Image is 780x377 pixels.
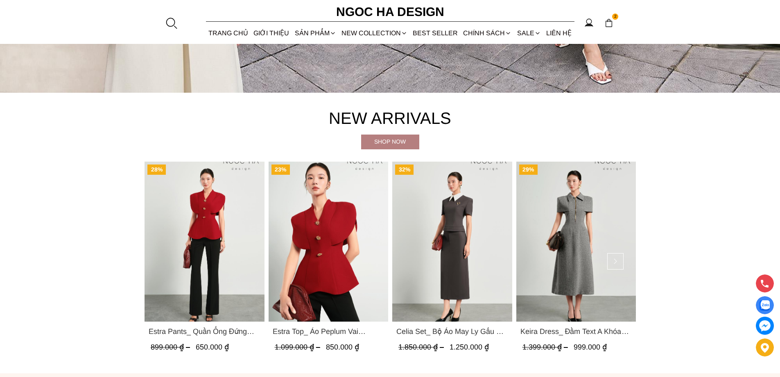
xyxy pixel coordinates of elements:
[272,326,384,337] span: Estra Top_ Áo Peplum Vai Choàng Màu Đỏ A1092
[756,317,774,335] a: messenger
[206,22,251,44] a: TRANG CHỦ
[392,162,512,322] a: Product image - Celia Set_ Bộ Áo May Ly Gấu Cổ Trắng Mix Chân Váy Bút Chì Màu Ghi BJ148
[461,22,514,44] div: Chính sách
[274,343,322,351] span: 1.099.000 ₫
[361,137,419,146] div: Shop now
[410,22,461,44] a: BEST SELLER
[450,343,489,351] span: 1.250.000 ₫
[268,162,388,322] a: Product image - Estra Top_ Áo Peplum Vai Choàng Màu Đỏ A1092
[756,296,774,314] a: Display image
[145,162,265,322] a: Product image - Estra Pants_ Quần Ống Đứng Loe Nhẹ Q070
[520,326,632,337] a: Link to Keira Dress_ Đầm Text A Khóa Đồng D1016
[145,105,636,131] h4: New Arrivals
[398,343,446,351] span: 1.850.000 ₫
[326,343,359,351] span: 850.000 ₫
[196,343,229,351] span: 650.000 ₫
[361,135,419,149] a: Shop now
[522,343,570,351] span: 1.399.000 ₫
[151,343,192,351] span: 899.000 ₫
[520,326,632,337] span: Keira Dress_ Đầm Text A Khóa Đồng D1016
[760,300,770,311] img: Display image
[329,2,452,22] a: Ngoc Ha Design
[604,18,613,27] img: img-CART-ICON-ksit0nf1
[251,22,292,44] a: GIỚI THIỆU
[612,14,619,20] span: 2
[543,22,574,44] a: LIÊN HỆ
[516,162,636,322] a: Product image - Keira Dress_ Đầm Text A Khóa Đồng D1016
[272,326,384,337] a: Link to Estra Top_ Áo Peplum Vai Choàng Màu Đỏ A1092
[149,326,260,337] span: Estra Pants_ Quần Ống Đứng Loe Nhẹ Q070
[396,326,508,337] span: Celia Set_ Bộ Áo May Ly Gấu Cổ Trắng Mix Chân Váy Bút Chì Màu Ghi BJ148
[396,326,508,337] a: Link to Celia Set_ Bộ Áo May Ly Gấu Cổ Trắng Mix Chân Váy Bút Chì Màu Ghi BJ148
[573,343,606,351] span: 999.000 ₫
[149,326,260,337] a: Link to Estra Pants_ Quần Ống Đứng Loe Nhẹ Q070
[292,22,339,44] div: SẢN PHẨM
[514,22,543,44] a: SALE
[339,22,410,44] a: NEW COLLECTION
